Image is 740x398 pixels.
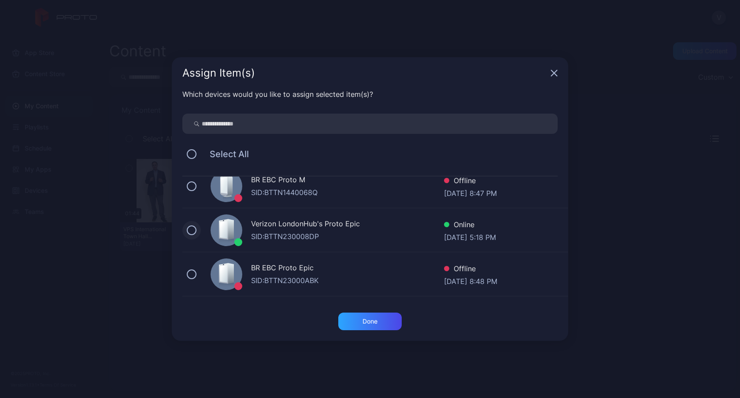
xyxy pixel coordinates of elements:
div: BR EBC Proto Epic [251,262,444,275]
div: [DATE] 5:18 PM [444,232,496,241]
div: Assign Item(s) [182,68,547,78]
div: Verizon LondonHub's Proto Epic [251,218,444,231]
div: SID: BTTN230008DP [251,231,444,242]
div: [DATE] 8:47 PM [444,188,497,197]
div: SID: BTTN23000ABK [251,275,444,286]
div: Which devices would you like to assign selected item(s)? [182,89,558,99]
div: SID: BTTN1440068Q [251,187,444,198]
span: Select All [201,149,249,159]
div: Offline [444,175,497,188]
div: Offline [444,263,497,276]
div: BR EBC Proto M [251,174,444,187]
div: [DATE] 8:48 PM [444,276,497,285]
button: Done [338,313,402,330]
div: Done [363,318,377,325]
div: Online [444,219,496,232]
